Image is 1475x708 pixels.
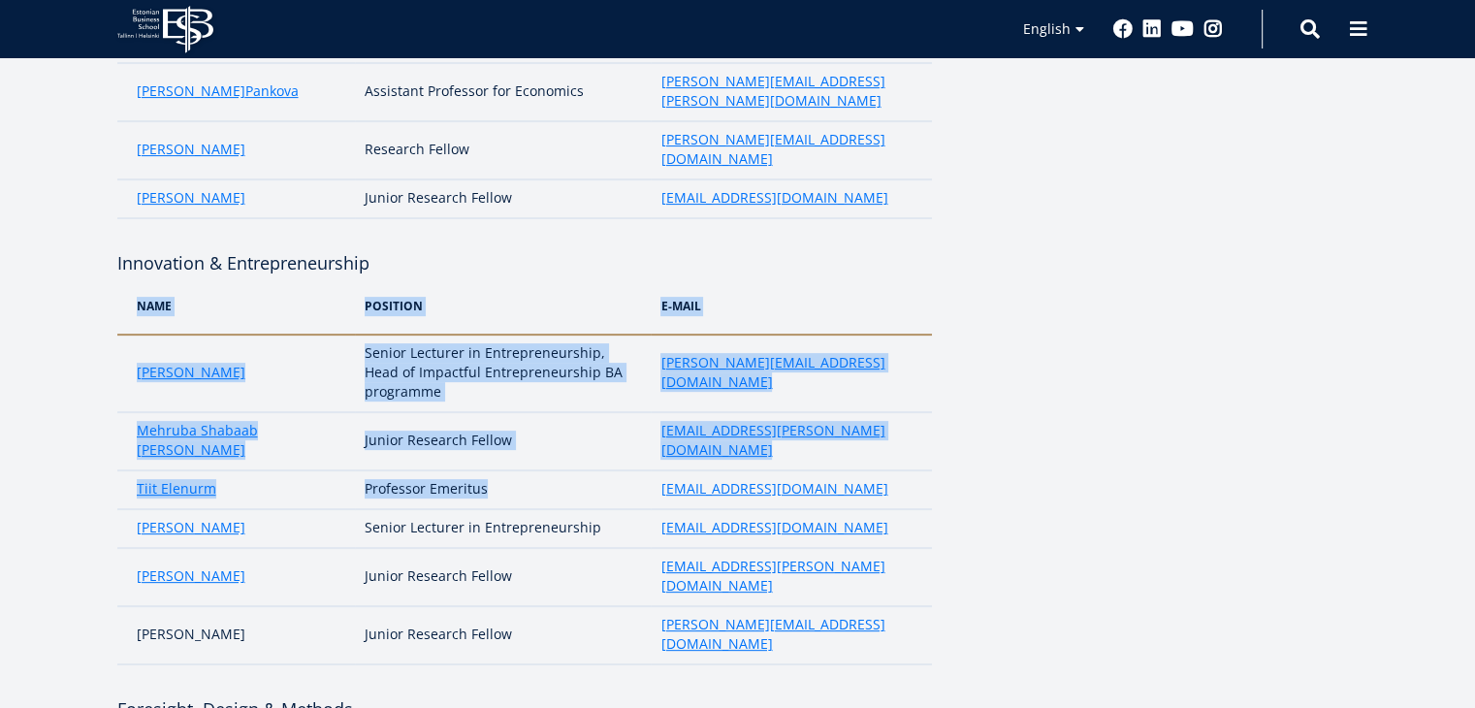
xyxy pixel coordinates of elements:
[660,615,912,654] a: [PERSON_NAME][EMAIL_ADDRESS][DOMAIN_NAME]
[137,440,245,460] a: [PERSON_NAME]
[355,470,651,509] td: Professor Emeritus
[355,335,651,412] td: Senior Lecturer in Entrepreneurship, Head of Impactful Entrepreneurship BA programme
[137,421,258,440] a: Mehruba Shabaab
[660,557,912,595] a: [EMAIL_ADDRESS][PERSON_NAME][DOMAIN_NAME]
[1171,19,1194,39] a: Youtube
[660,353,912,392] a: [PERSON_NAME][EMAIL_ADDRESS][DOMAIN_NAME]
[660,421,912,460] a: [EMAIL_ADDRESS][PERSON_NAME][DOMAIN_NAME]
[660,518,887,537] a: [EMAIL_ADDRESS][DOMAIN_NAME]
[137,363,245,382] a: [PERSON_NAME]
[355,63,651,121] td: Assistant Professor for Economics
[355,121,651,179] td: Research Fellow
[355,179,651,218] td: Junior Research Fellow
[137,566,245,586] a: [PERSON_NAME]
[355,412,651,470] td: Junior Research Fellow
[355,548,651,606] td: Junior Research Fellow
[117,277,356,335] th: NAME
[660,72,912,111] a: [PERSON_NAME][EMAIL_ADDRESS][PERSON_NAME][DOMAIN_NAME]
[355,606,651,664] td: Junior Research Fellow
[137,140,245,159] a: [PERSON_NAME]
[660,188,887,208] a: [EMAIL_ADDRESS][DOMAIN_NAME]
[245,81,299,101] a: Pankova
[1203,19,1223,39] a: Instagram
[355,277,651,335] th: POSITION
[137,518,245,537] a: [PERSON_NAME]
[137,188,245,208] a: [PERSON_NAME]
[137,81,245,101] a: [PERSON_NAME]
[1142,19,1162,39] a: Linkedin
[355,509,651,548] td: Senior Lecturer in Entrepreneurship
[117,606,356,664] td: [PERSON_NAME]
[137,479,216,499] a: Tiit Elenurm
[660,479,887,499] a: [EMAIL_ADDRESS][DOMAIN_NAME]
[1113,19,1133,39] a: Facebook
[660,130,912,169] a: [PERSON_NAME][EMAIL_ADDRESS][DOMAIN_NAME]
[117,248,932,277] h4: Innovation & Entrepreneurship
[651,277,931,335] th: e-MAIL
